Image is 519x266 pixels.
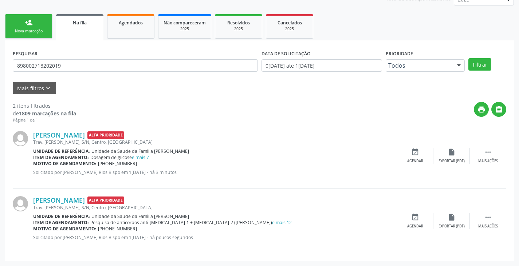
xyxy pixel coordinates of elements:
button: Mais filtroskeyboard_arrow_down [13,82,56,95]
button:  [491,102,506,117]
button: print [474,102,489,117]
i: event_available [411,213,419,221]
span: [PHONE_NUMBER] [98,226,137,232]
div: Mais ações [478,159,498,164]
label: PESQUISAR [13,48,38,59]
div: 2 itens filtrados [13,102,76,110]
a: [PERSON_NAME] [33,131,85,139]
span: Alta Prioridade [87,131,124,139]
div: Trav. [PERSON_NAME], S/N, Centro, [GEOGRAPHIC_DATA] [33,139,397,145]
div: Página 1 de 1 [13,117,76,123]
span: Todos [388,62,450,69]
div: 2025 [220,26,257,32]
div: Exportar (PDF) [439,159,465,164]
span: Unidade da Saude da Familia [PERSON_NAME] [91,213,189,219]
a: e mais 7 [132,154,149,160]
div: Nova marcação [11,28,47,34]
div: Exportar (PDF) [439,224,465,229]
img: img [13,131,28,146]
div: Agendar [407,224,423,229]
img: img [13,196,28,211]
strong: 1809 marcações na fila [19,110,76,117]
i: print [477,106,485,114]
span: Cancelados [278,20,302,26]
b: Unidade de referência: [33,148,90,154]
i:  [495,106,503,114]
div: Trav. [PERSON_NAME], S/N, Centro, [GEOGRAPHIC_DATA] [33,205,397,211]
b: Motivo de agendamento: [33,160,97,167]
label: Prioridade [386,48,413,59]
div: 2025 [164,26,206,32]
span: Unidade da Saude da Familia [PERSON_NAME] [91,148,189,154]
div: Agendar [407,159,423,164]
label: DATA DE SOLICITAÇÃO [262,48,311,59]
b: Unidade de referência: [33,213,90,219]
i: insert_drive_file [448,213,456,221]
i:  [484,213,492,221]
div: 2025 [271,26,308,32]
span: [PHONE_NUMBER] [98,160,137,167]
div: de [13,110,76,117]
b: Motivo de agendamento: [33,226,97,232]
span: Na fila [73,20,87,26]
input: Selecione um intervalo [262,59,382,72]
b: Item de agendamento: [33,154,89,160]
a: e mais 12 [272,219,292,226]
i:  [484,148,492,156]
span: Pesquisa de anticorpos anti-[MEDICAL_DATA]-1 + [MEDICAL_DATA]-2 ([PERSON_NAME]) [90,219,292,226]
div: Mais ações [478,224,498,229]
p: Solicitado por [PERSON_NAME] Rios Bispo em 1[DATE] - há 3 minutos [33,169,397,175]
i: insert_drive_file [448,148,456,156]
span: Dosagem de glicose [90,154,149,160]
p: Solicitado por [PERSON_NAME] Rios Bispo em 1[DATE] - há poucos segundos [33,234,397,241]
span: Resolvidos [227,20,250,26]
span: Alta Prioridade [87,196,124,204]
span: Agendados [119,20,143,26]
i: event_available [411,148,419,156]
b: Item de agendamento: [33,219,89,226]
div: person_add [25,19,33,27]
span: Não compareceram [164,20,206,26]
a: [PERSON_NAME] [33,196,85,204]
input: Nome, CNS [13,59,258,72]
i: keyboard_arrow_down [44,84,52,92]
button: Filtrar [468,58,491,71]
